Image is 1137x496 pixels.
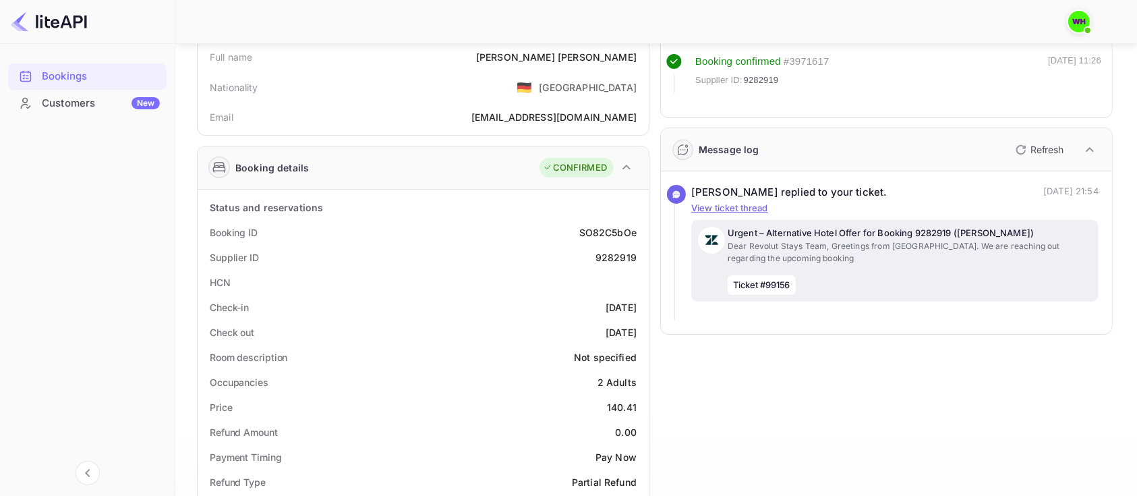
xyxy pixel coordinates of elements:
div: [DATE] [606,300,637,314]
div: Refund Amount [210,425,278,439]
p: Refresh [1030,142,1063,157]
button: Refresh [1008,139,1069,161]
div: Booking ID [210,225,258,240]
p: Urgent – Alternative Hotel Offer for Booking 9282919 ([PERSON_NAME]) [728,227,1092,240]
div: Not specified [574,350,637,364]
div: Price [210,400,233,414]
div: Nationality [210,80,258,94]
div: 9282919 [595,250,637,265]
div: Partial Refund [572,475,637,489]
div: New [132,97,160,109]
div: 2 Adults [597,375,637,389]
div: HCN [210,275,231,290]
div: Customers [42,96,160,111]
div: Refund Type [210,475,266,489]
div: 0.00 [615,425,637,439]
div: [PERSON_NAME] [PERSON_NAME] [476,50,637,64]
div: CONFIRMED [543,161,607,175]
img: LiteAPI logo [11,11,87,32]
div: Email [210,110,233,124]
div: 140.41 [607,400,637,414]
div: Payment Timing [210,450,282,464]
div: Status and reservations [210,200,323,215]
span: Ticket #99156 [728,275,796,296]
a: Bookings [8,63,167,88]
a: CustomersNew [8,90,167,115]
div: CustomersNew [8,90,167,117]
div: Check out [210,325,254,339]
div: SO82C5bOe [579,225,637,240]
img: AwvSTEc2VUhQAAAAAElFTkSuQmCC [698,227,725,254]
span: United States [517,75,532,99]
div: Bookings [8,63,167,90]
div: Bookings [42,69,160,84]
div: [DATE] [606,325,637,339]
div: Message log [699,142,759,157]
div: Occupancies [210,375,268,389]
p: View ticket thread [691,202,1099,215]
div: Booking confirmed [695,54,781,70]
div: [EMAIL_ADDRESS][DOMAIN_NAME] [471,110,637,124]
div: Room description [210,350,287,364]
div: Booking details [235,161,309,175]
div: Supplier ID [210,250,259,265]
span: 9282919 [744,74,779,87]
div: Check-in [210,300,249,314]
div: [DATE] 11:26 [1048,54,1101,93]
img: walid harrass [1068,11,1090,32]
div: Full name [210,50,252,64]
span: Supplier ID: [695,74,742,87]
div: [PERSON_NAME] replied to your ticket. [691,185,887,200]
p: [DATE] 21:54 [1043,185,1099,200]
div: Pay Now [595,450,637,464]
div: [GEOGRAPHIC_DATA] [539,80,637,94]
p: Dear Revolut Stays Team, Greetings from [GEOGRAPHIC_DATA]. We are reaching out regarding the upco... [728,240,1092,265]
div: # 3971617 [784,54,829,70]
button: Collapse navigation [76,461,100,485]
